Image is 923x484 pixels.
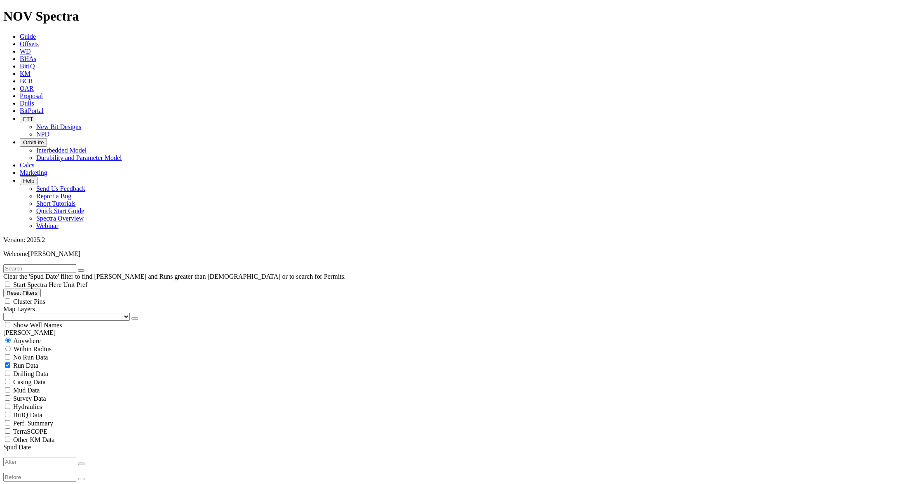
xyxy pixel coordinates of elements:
[36,123,81,130] a: New Bit Designs
[20,115,36,123] button: FTT
[13,420,53,427] span: Perf. Summary
[13,387,40,394] span: Mud Data
[13,354,48,361] span: No Run Data
[20,55,36,62] a: BHAs
[13,436,54,443] span: Other KM Data
[36,222,59,229] a: Webinar
[13,322,62,329] span: Show Well Names
[20,48,31,55] a: WD
[20,85,34,92] a: OAR
[3,419,920,427] filter-controls-checkbox: Performance Summary
[23,178,34,184] span: Help
[3,9,920,24] h1: NOV Spectra
[63,281,87,288] span: Unit Pref
[3,250,920,258] p: Welcome
[13,298,45,305] span: Cluster Pins
[20,63,35,70] a: BitIQ
[20,176,37,185] button: Help
[3,273,346,280] span: Clear the 'Spud Date' filter to find [PERSON_NAME] and Runs greater than [DEMOGRAPHIC_DATA] or to...
[13,281,61,288] span: Start Spectra Here
[23,116,33,122] span: FTT
[13,428,47,435] span: TerraSCOPE
[3,236,920,244] div: Version: 2025.2
[20,33,36,40] a: Guide
[13,362,38,369] span: Run Data
[36,185,85,192] a: Send Us Feedback
[20,92,43,99] a: Proposal
[3,264,76,273] input: Search
[28,250,80,257] span: [PERSON_NAME]
[3,329,920,336] div: [PERSON_NAME]
[3,305,35,312] span: Map Layers
[20,107,44,114] a: BitPortal
[13,337,41,344] span: Anywhere
[23,139,44,146] span: OrbitLite
[3,444,31,451] span: Spud Date
[20,169,47,176] a: Marketing
[20,40,39,47] a: Offsets
[3,402,920,411] filter-controls-checkbox: Hydraulics Analysis
[13,403,42,410] span: Hydraulics
[5,282,10,287] input: Start Spectra Here
[36,193,71,200] a: Report a Bug
[3,473,76,482] input: Before
[20,138,47,147] button: OrbitLite
[20,100,34,107] a: Dulls
[3,289,41,297] button: Reset Filters
[36,154,122,161] a: Durability and Parameter Model
[20,70,30,77] a: KM
[13,378,46,385] span: Casing Data
[36,147,87,154] a: Interbedded Model
[13,395,46,402] span: Survey Data
[36,200,76,207] a: Short Tutorials
[14,345,52,352] span: Within Radius
[36,215,84,222] a: Spectra Overview
[3,458,76,466] input: After
[36,131,49,138] a: NPD
[20,162,35,169] a: Calcs
[3,427,920,435] filter-controls-checkbox: TerraSCOPE Data
[13,370,48,377] span: Drilling Data
[13,411,42,418] span: BitIQ Data
[20,78,33,85] a: BCR
[36,207,84,214] a: Quick Start Guide
[3,435,920,444] filter-controls-checkbox: TerraSCOPE Data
